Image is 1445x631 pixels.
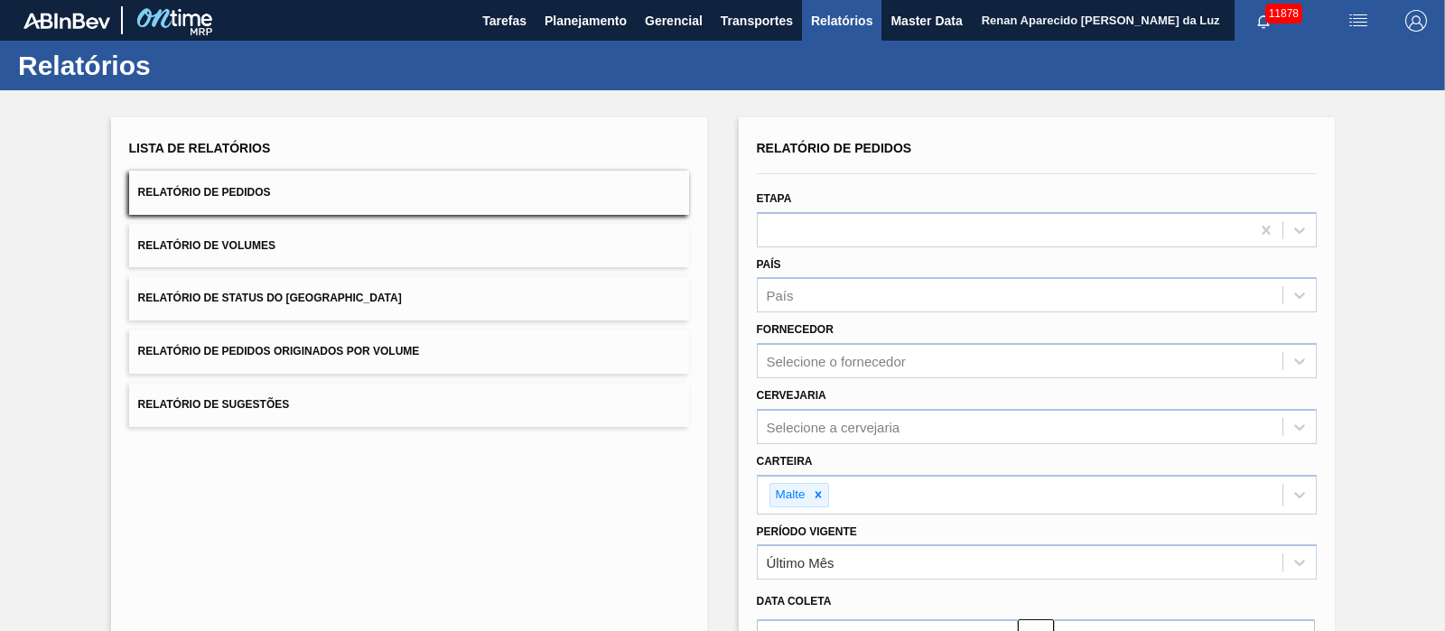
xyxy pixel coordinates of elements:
[811,10,872,32] span: Relatórios
[757,595,832,608] span: Data coleta
[757,323,834,336] label: Fornecedor
[129,171,689,215] button: Relatório de Pedidos
[18,55,339,76] h1: Relatórios
[645,10,703,32] span: Gerencial
[1405,10,1427,32] img: Logout
[767,419,900,434] div: Selecione a cervejaria
[757,258,781,271] label: País
[129,383,689,427] button: Relatório de Sugestões
[767,354,906,369] div: Selecione o fornecedor
[757,192,792,205] label: Etapa
[23,13,110,29] img: TNhmsLtSVTkK8tSr43FrP2fwEKptu5GPRR3wAAAABJRU5ErkJggg==
[138,398,290,411] span: Relatório de Sugestões
[1235,8,1292,33] button: Notificações
[138,292,402,304] span: Relatório de Status do [GEOGRAPHIC_DATA]
[767,288,794,303] div: País
[129,224,689,268] button: Relatório de Volumes
[129,329,689,374] button: Relatório de Pedidos Originados por Volume
[757,389,826,402] label: Cervejaria
[721,10,793,32] span: Transportes
[1347,10,1369,32] img: userActions
[757,141,912,155] span: Relatório de Pedidos
[138,186,271,199] span: Relatório de Pedidos
[1265,4,1302,23] span: 11878
[757,455,813,468] label: Carteira
[138,345,420,357] span: Relatório de Pedidos Originados por Volume
[890,10,962,32] span: Master Data
[545,10,627,32] span: Planejamento
[129,141,271,155] span: Lista de Relatórios
[767,555,834,571] div: Último Mês
[757,525,857,538] label: Período Vigente
[138,239,275,252] span: Relatório de Volumes
[770,484,808,506] div: Malte
[482,10,527,32] span: Tarefas
[129,276,689,320] button: Relatório de Status do [GEOGRAPHIC_DATA]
